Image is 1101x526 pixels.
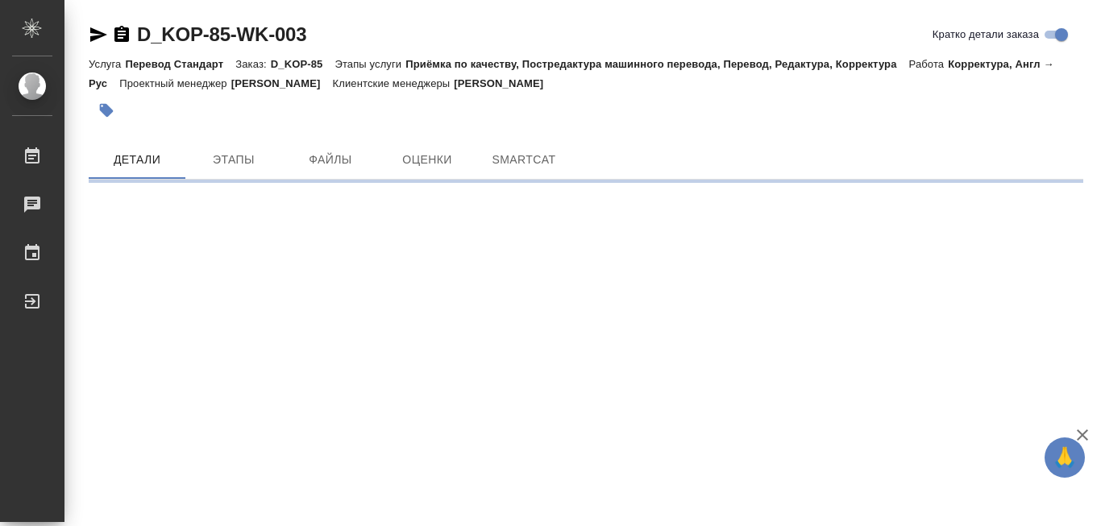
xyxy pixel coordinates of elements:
[235,58,270,70] p: Заказ:
[1045,437,1085,478] button: 🙏
[89,58,125,70] p: Услуга
[271,58,335,70] p: D_KOP-85
[137,23,306,45] a: D_KOP-85-WK-003
[1051,441,1078,474] span: 🙏
[89,93,124,128] button: Добавить тэг
[388,150,466,170] span: Оценки
[333,77,455,89] p: Клиентские менеджеры
[485,150,563,170] span: SmartCat
[98,150,176,170] span: Детали
[454,77,555,89] p: [PERSON_NAME]
[909,58,949,70] p: Работа
[119,77,231,89] p: Проектный менеджер
[231,77,333,89] p: [PERSON_NAME]
[933,27,1039,43] span: Кратко детали заказа
[125,58,235,70] p: Перевод Стандарт
[89,25,108,44] button: Скопировать ссылку для ЯМессенджера
[334,58,405,70] p: Этапы услуги
[112,25,131,44] button: Скопировать ссылку
[405,58,908,70] p: Приёмка по качеству, Постредактура машинного перевода, Перевод, Редактура, Корректура
[195,150,272,170] span: Этапы
[292,150,369,170] span: Файлы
